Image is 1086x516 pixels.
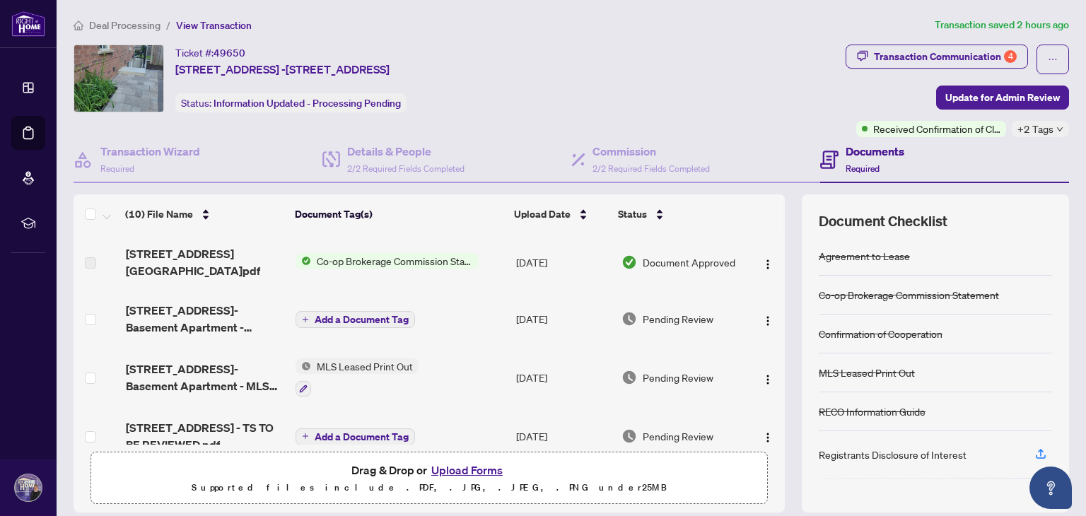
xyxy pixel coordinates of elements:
th: Status [612,194,743,234]
button: Logo [757,307,779,330]
div: Ticket #: [175,45,245,61]
article: Transaction saved 2 hours ago [935,17,1069,33]
span: Co-op Brokerage Commission Statement [311,253,479,269]
img: Profile Icon [15,474,42,501]
span: [STREET_ADDRESS] - TS TO BE REVIEWED.pdf [126,419,285,453]
button: Update for Admin Review [936,86,1069,110]
span: Pending Review [643,311,713,327]
li: / [166,17,170,33]
button: Transaction Communication4 [846,45,1028,69]
span: Status [618,206,647,222]
div: Confirmation of Cooperation [819,326,942,341]
span: Update for Admin Review [945,86,1060,109]
td: [DATE] [510,408,616,464]
h4: Commission [592,143,710,160]
div: Status: [175,93,407,112]
h4: Details & People [347,143,465,160]
div: Agreement to Lease [819,248,910,264]
span: ellipsis [1048,54,1058,64]
span: Drag & Drop orUpload FormsSupported files include .PDF, .JPG, .JPEG, .PNG under25MB [91,452,767,505]
img: Status Icon [296,253,311,269]
h4: Transaction Wizard [100,143,200,160]
div: RECO Information Guide [819,404,926,419]
button: Add a Document Tag [296,311,415,328]
img: Status Icon [296,358,311,374]
div: Transaction Communication [874,45,1017,68]
span: Upload Date [514,206,571,222]
button: Status IconCo-op Brokerage Commission Statement [296,253,479,269]
img: Document Status [621,311,637,327]
span: Required [846,163,880,174]
span: plus [302,316,309,323]
th: Document Tag(s) [289,194,508,234]
img: Document Status [621,428,637,444]
span: Information Updated - Processing Pending [214,97,401,110]
p: Supported files include .PDF, .JPG, .JPEG, .PNG under 25 MB [100,479,759,496]
span: home [74,20,83,30]
button: Logo [757,251,779,274]
th: (10) File Name [119,194,289,234]
span: [STREET_ADDRESS] -[STREET_ADDRESS] [175,61,390,78]
h4: Documents [846,143,904,160]
span: 2/2 Required Fields Completed [347,163,465,174]
div: Registrants Disclosure of Interest [819,447,967,462]
img: logo [11,11,45,37]
span: [STREET_ADDRESS]- Basement Apartment - Commission Statement.pdf [126,302,285,336]
td: [DATE] [510,291,616,347]
span: Drag & Drop or [351,461,507,479]
button: Upload Forms [427,461,507,479]
span: Add a Document Tag [315,432,409,442]
button: Add a Document Tag [296,310,415,329]
span: Required [100,163,134,174]
img: Logo [762,374,773,385]
button: Add a Document Tag [296,427,415,445]
div: Co-op Brokerage Commission Statement [819,287,999,303]
img: Logo [762,259,773,270]
span: Received Confirmation of Closing [873,121,1000,136]
button: Add a Document Tag [296,428,415,445]
span: [STREET_ADDRESS]- Basement Apartment - MLS Leased Sheet Confirmation.pdf [126,360,285,394]
span: Document Approved [643,254,735,270]
span: (10) File Name [125,206,193,222]
span: [STREET_ADDRESS][GEOGRAPHIC_DATA]pdf [126,245,285,279]
img: Logo [762,315,773,327]
img: Document Status [621,370,637,385]
span: Document Checklist [819,211,947,231]
span: MLS Leased Print Out [311,358,419,374]
img: Logo [762,432,773,443]
img: Document Status [621,254,637,270]
span: Add a Document Tag [315,315,409,324]
td: [DATE] [510,234,616,291]
span: 2/2 Required Fields Completed [592,163,710,174]
button: Status IconMLS Leased Print Out [296,358,419,397]
td: [DATE] [510,347,616,408]
div: 4 [1004,50,1017,63]
span: plus [302,433,309,440]
button: Logo [757,425,779,447]
button: Open asap [1029,467,1072,509]
button: Logo [757,366,779,389]
span: Pending Review [643,370,713,385]
span: down [1056,126,1063,133]
th: Upload Date [508,194,613,234]
span: 49650 [214,47,245,59]
img: IMG-N12277463_1.jpg [74,45,163,112]
span: +2 Tags [1017,121,1053,137]
span: View Transaction [176,19,252,32]
div: MLS Leased Print Out [819,365,915,380]
span: Deal Processing [89,19,160,32]
span: Pending Review [643,428,713,444]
